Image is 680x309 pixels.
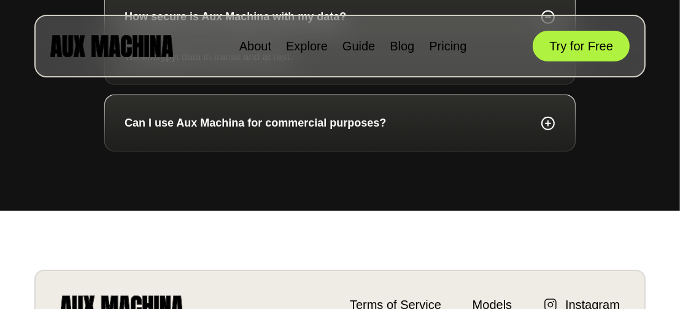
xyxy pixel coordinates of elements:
[286,39,328,53] a: Explore
[390,39,414,53] a: Blog
[342,39,375,53] a: Guide
[239,39,271,53] a: About
[50,35,173,57] img: AUX MACHINA
[125,115,386,131] p: Can I use Aux Machina for commercial purposes?
[429,39,466,53] a: Pricing
[533,31,630,61] button: Try for Free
